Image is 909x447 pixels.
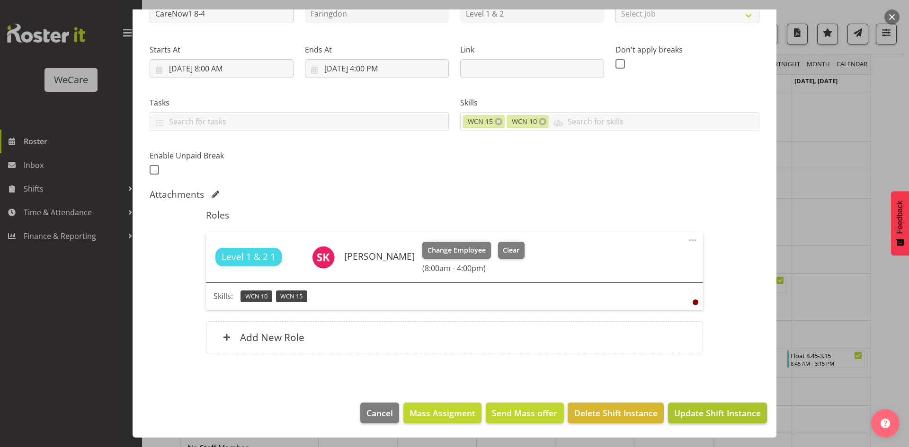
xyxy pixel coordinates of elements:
span: WCN 10 [245,292,267,301]
button: Update Shift Instance [668,403,767,423]
span: WCN 15 [280,292,303,301]
span: Change Employee [428,245,486,255]
span: Feedback [896,201,904,234]
span: Send Mass offer [492,407,557,419]
h5: Roles [206,210,703,221]
button: Cancel [360,403,399,423]
h5: Attachments [150,189,204,200]
label: Starts At [150,44,294,55]
p: Skills: [214,290,233,302]
span: Delete Shift Instance [574,407,658,419]
button: Delete Shift Instance [568,403,663,423]
input: Click to select... [305,59,449,78]
label: Tasks [150,97,449,108]
h6: Add New Role [240,331,304,343]
input: Click to select... [150,59,294,78]
div: User is clocked out [693,299,698,305]
span: Update Shift Instance [674,407,761,419]
button: Feedback - Show survey [891,191,909,255]
label: Don't apply breaks [615,44,759,55]
img: saahit-kour11360.jpg [312,246,335,269]
h6: (8:00am - 4:00pm) [422,263,525,273]
span: WCN 15 [468,116,493,127]
button: Mass Assigment [403,403,481,423]
h6: [PERSON_NAME] [344,251,415,262]
input: Search for skills [549,114,759,129]
input: Shift Instance Name [150,4,294,23]
button: Change Employee [422,242,491,259]
img: help-xxl-2.png [881,419,890,428]
span: WCN 10 [512,116,537,127]
span: Level 1 & 2 1 [222,250,276,264]
span: Cancel [366,407,393,419]
input: Search for tasks [150,114,448,129]
label: Link [460,44,604,55]
span: Clear [503,245,519,255]
button: Clear [498,242,525,259]
button: Send Mass offer [486,403,563,423]
label: Ends At [305,44,449,55]
label: Skills [460,97,759,108]
label: Enable Unpaid Break [150,150,294,161]
span: Mass Assigment [410,407,475,419]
